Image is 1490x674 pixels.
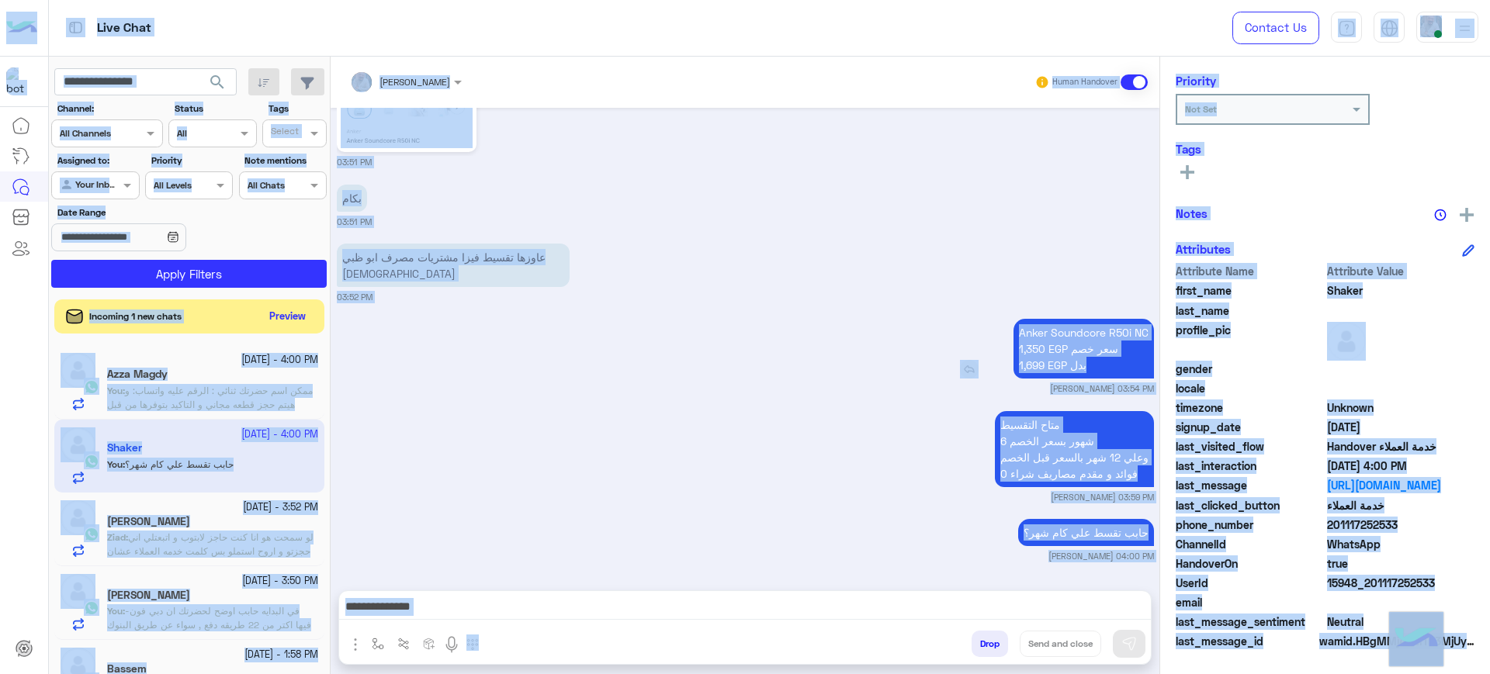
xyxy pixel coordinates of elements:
button: search [199,68,237,102]
span: ChannelId [1176,536,1324,552]
span: last_message_id [1176,633,1316,649]
span: last_message [1176,477,1324,493]
img: make a call [466,638,479,651]
span: Unknown [1327,399,1475,416]
h6: Priority [1176,74,1216,88]
span: signup_date [1176,419,1324,435]
img: defaultAdmin.png [61,500,95,535]
small: [PERSON_NAME] 03:59 PM [1051,491,1154,503]
span: 2025-10-05T10:48:18.958Z [1327,419,1475,435]
button: Preview [263,306,313,328]
span: Attribute Name [1176,263,1324,279]
label: Priority [151,154,231,168]
span: last_visited_flow [1176,438,1324,455]
img: defaultAdmin.png [61,353,95,388]
label: Status [175,102,255,116]
small: [DATE] - 1:58 PM [244,648,318,662]
a: Contact Us [1232,12,1319,44]
small: [PERSON_NAME] 03:54 PM [1050,382,1154,395]
span: Handover خدمة العملاء [1327,438,1475,455]
b: Not Set [1185,103,1217,115]
img: profile [1455,19,1474,38]
img: send voice note [442,635,461,654]
span: true [1327,555,1475,572]
img: 1403182699927242 [6,67,34,95]
span: last_clicked_button [1176,497,1324,513]
h6: Notes [1176,206,1208,220]
label: Tags [269,102,325,116]
span: Attribute Value [1327,263,1475,279]
label: Assigned to: [57,154,137,168]
span: last_name [1176,302,1324,319]
span: 2025-10-05T13:00:31.4148869Z [1327,458,1475,474]
span: locale [1176,380,1324,396]
img: send message [1121,636,1137,652]
span: 2 [1327,536,1475,552]
img: defaultAdmin.png [1327,322,1366,361]
span: email [1176,594,1324,610]
img: send attachment [346,635,365,654]
span: Incoming 1 new chats [89,309,182,323]
span: UserId [1176,575,1324,591]
img: userImage [1420,16,1442,37]
small: 03:51 PM [337,156,372,168]
small: 03:52 PM [337,291,372,303]
small: [DATE] - 4:00 PM [241,353,318,368]
img: tab [66,18,85,37]
span: phone_number [1176,517,1324,533]
span: timezone [1176,399,1324,416]
h5: احمد روكا [107,589,190,602]
small: Human Handover [1052,76,1117,88]
h5: Ziad Wahdan [107,515,190,528]
img: create order [423,638,435,650]
span: Shaker [1327,282,1475,299]
span: last_interaction [1176,458,1324,474]
small: [DATE] - 3:50 PM [242,574,318,589]
label: Date Range [57,206,231,219]
span: first_name [1176,282,1324,299]
span: ممكن اسم حضرتك ثنائي : الرقم عليه واتساب: و هيتم حجز قطعه مجاني و التاكيد بتوفرها من قبل الفرع با... [107,385,313,424]
span: null [1327,594,1475,610]
small: [PERSON_NAME] 04:00 PM [1048,550,1154,562]
button: Trigger scenario [391,631,417,656]
span: 0 [1327,614,1475,630]
p: Live Chat [97,18,151,39]
img: WhatsApp [84,379,99,395]
button: select flow [366,631,391,656]
img: Trigger scenario [397,638,410,650]
a: tab [1331,12,1362,44]
span: خدمة العملاء [1327,497,1475,513]
span: Ziad [107,531,126,543]
div: Select [269,124,299,142]
button: Apply Filters [51,260,327,288]
p: 5/10/2025, 3:54 PM [1014,319,1154,378]
b: : [107,605,125,617]
h5: Azza Magdy [107,368,168,381]
img: tab [1381,19,1398,37]
span: لو سمحت هو انا كنت حاجز لابتوب و اتبعتلي اني حجزتو و اروح استملو بس كلمت خدمه العملاء عشان عايزه ... [107,531,314,585]
label: Channel: [57,102,161,116]
img: tab [1338,19,1356,37]
span: search [208,73,227,92]
span: profile_pic [1176,322,1324,358]
p: 5/10/2025, 3:52 PM [337,244,570,287]
h6: Attributes [1176,242,1231,256]
img: notes [1434,209,1447,221]
span: null [1327,361,1475,377]
img: WhatsApp [84,527,99,542]
span: null [1327,380,1475,396]
span: HandoverOn [1176,555,1324,572]
span: wamid.HBgMMjAxMTE3MjUyNTMzFQIAEhggQTU1MURCMTBFN0ZEMzlFN0MxOThENUY0ODgyRTRCMjUA [1319,633,1474,649]
b: : [107,385,125,396]
span: 15948_201117252533 [1327,575,1475,591]
small: 03:51 PM [337,216,372,228]
img: select flow [372,638,384,650]
button: Send and close [1020,631,1101,657]
span: You [107,605,123,617]
img: add [1460,208,1474,222]
img: Logo [6,12,37,44]
b: : [107,531,128,543]
span: [PERSON_NAME] [379,76,450,88]
span: 201117252533 [1327,517,1475,533]
img: hulul-logo.png [1389,612,1443,666]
